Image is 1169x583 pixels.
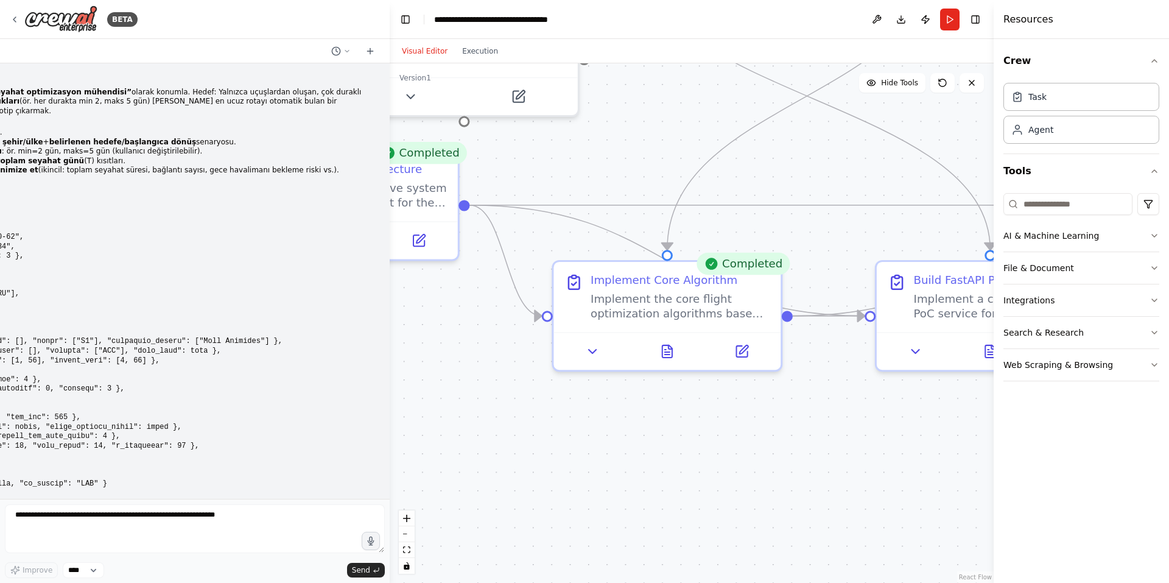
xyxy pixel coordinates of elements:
div: Implement the core flight optimization algorithms based on the system architecture. Create: 1. Be... [591,291,770,321]
div: Task [1028,91,1047,103]
div: React Flow controls [399,511,415,574]
button: Open in side panel [710,341,773,362]
div: CompletedImplement Core AlgorithmImplement the core flight optimization algorithms based on the s... [552,260,782,372]
img: Logo [24,5,97,33]
button: Web Scraping & Browsing [1003,349,1159,381]
a: React Flow attribution [959,574,992,581]
div: Completed [373,142,467,164]
button: Switch to previous chat [326,44,356,58]
button: Hide right sidebar [967,11,984,28]
div: Build FastAPI PoC Service [914,273,1054,288]
div: BETA [107,12,138,27]
button: View output [951,341,1029,362]
button: Crew [1003,44,1159,78]
div: Build FastAPI PoC ServiceImplement a complete FastAPI PoC service for the flight optimization sys... [875,260,1106,372]
button: Improve [5,562,58,578]
div: Version 1 [399,73,431,83]
div: Completed [697,253,790,275]
div: Tools [1003,188,1159,391]
button: Hide Tools [859,73,925,93]
button: File & Document [1003,252,1159,284]
button: fit view [399,542,415,558]
button: Click to speak your automation idea [362,532,380,550]
g: Edge from ffaccfa2-d7b1-487b-bacf-3f69357bd7e8 to ee21a342-0e0c-4e53-926a-9d0ff4e5cc6e [469,196,541,325]
g: Edge from ee21a342-0e0c-4e53-926a-9d0ff4e5cc6e to 4ee0ca6c-fdef-4423-b351-2b61d84ce327 [793,306,865,325]
button: zoom out [399,526,415,542]
div: CompletedDesign System ArchitectureCreate a comprehensive system architecture document for the mu... [229,149,460,261]
button: Integrations [1003,284,1159,316]
button: AI & Machine Learning [1003,220,1159,252]
button: View output [628,341,706,362]
div: Crew [1003,78,1159,154]
button: Execution [455,44,505,58]
div: A tool that can be used to read a website content. [384,37,567,66]
nav: breadcrumb [434,13,548,26]
div: Create a comprehensive system architecture document for the multi-city flight optimization platfo... [268,181,447,211]
span: Send [352,565,370,575]
button: Send [347,563,385,578]
div: Implement a complete FastAPI PoC service for the flight optimization system. Build: 1. FastAPI ap... [914,291,1093,321]
button: Visual Editor [395,44,455,58]
button: Start a new chat [360,44,380,58]
button: Hide left sidebar [397,11,414,28]
button: Open in side panel [466,85,570,107]
span: Hide Tools [881,78,918,88]
button: zoom in [399,511,415,526]
button: toggle interactivity [399,558,415,574]
h4: Resources [1003,12,1053,27]
div: ScrapeWebsiteToolA tool that can be used to read a website content. [349,2,580,117]
div: Agent [1028,124,1053,136]
span: Improve [23,565,52,575]
button: Open in side panel [387,230,451,252]
div: Implement Core Algorithm [591,273,737,288]
button: Search & Research [1003,317,1159,348]
div: Design System Architecture [268,162,423,177]
button: Tools [1003,154,1159,188]
strong: belirlenen hedefe/başlangıca dönüş [49,138,196,146]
